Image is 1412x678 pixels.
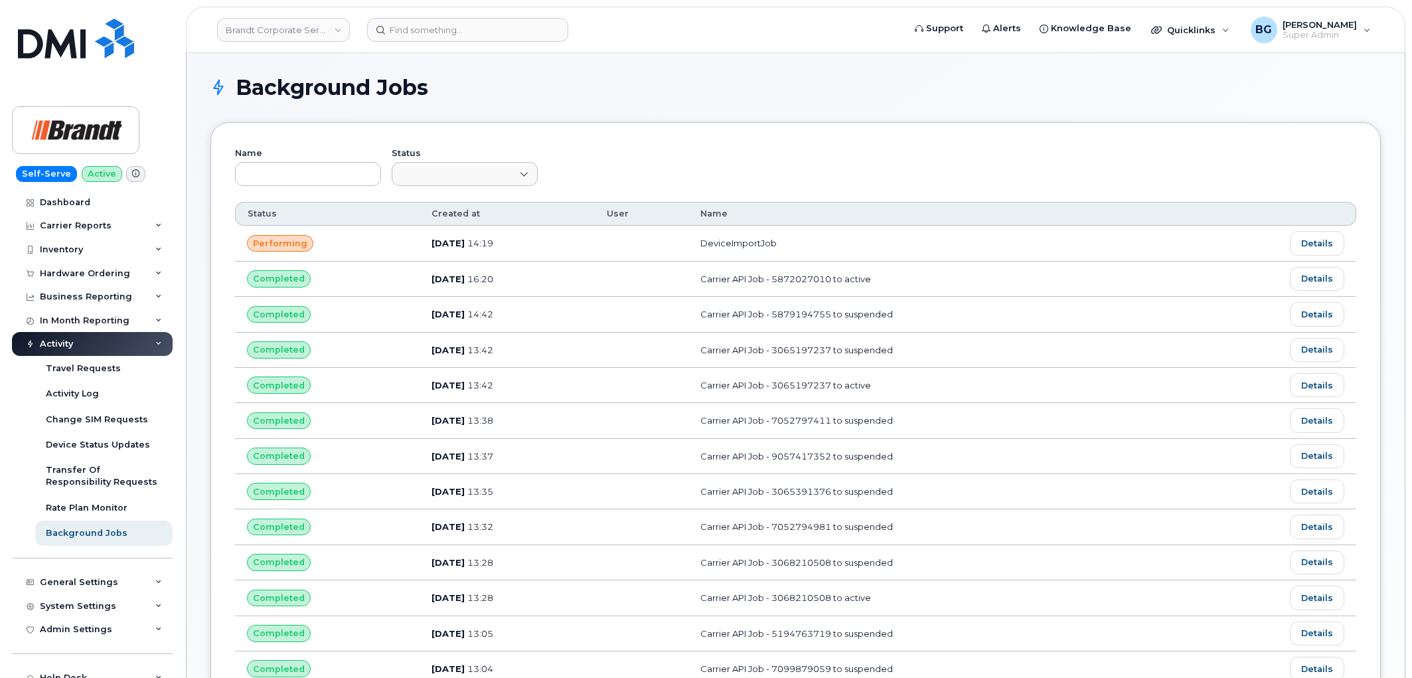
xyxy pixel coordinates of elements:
[467,628,493,639] span: 13:05
[253,237,307,250] span: Performing
[1290,338,1344,362] a: Details
[688,509,1196,545] td: Carrier API Job - 7052794981 to suspended
[431,238,465,248] span: [DATE]
[431,557,465,568] span: [DATE]
[467,451,493,462] span: 13:37
[431,521,465,532] span: [DATE]
[236,78,428,98] span: Background Jobs
[700,208,728,220] span: Name
[431,628,465,639] span: [DATE]
[1290,302,1344,326] a: Details
[1290,373,1344,397] a: Details
[467,486,493,497] span: 13:35
[253,308,305,321] span: Completed
[431,208,480,220] span: Created at
[467,309,493,319] span: 14:42
[431,451,465,462] span: [DATE]
[688,262,1196,297] td: Carrier API Job - 5872027010 to active
[253,272,305,285] span: Completed
[688,474,1196,509] td: Carrier API Job - 3065391376 to suspended
[467,238,493,248] span: 14:19
[253,485,305,498] span: Completed
[1290,515,1344,539] a: Details
[235,149,381,158] label: Name
[253,343,305,356] span: Completed
[467,557,493,568] span: 13:28
[688,616,1196,651] td: Carrier API Job - 5194763719 to suspended
[607,208,629,220] span: User
[253,414,305,427] span: Completed
[1290,622,1344,645] a: Details
[253,379,305,392] span: Completed
[431,592,465,603] span: [DATE]
[1290,444,1344,468] a: Details
[467,274,493,284] span: 16:20
[431,309,465,319] span: [DATE]
[467,663,493,674] span: 13:04
[431,663,465,674] span: [DATE]
[431,345,465,355] span: [DATE]
[253,663,305,675] span: Completed
[431,274,465,284] span: [DATE]
[1290,551,1344,574] a: Details
[688,297,1196,332] td: Carrier API Job - 5879194755 to suspended
[431,380,465,390] span: [DATE]
[688,439,1196,474] td: Carrier API Job - 9057417352 to suspended
[688,333,1196,368] td: Carrier API Job - 3065197237 to suspended
[1290,479,1344,503] a: Details
[253,521,305,533] span: Completed
[253,592,305,604] span: Completed
[1290,408,1344,432] a: Details
[467,592,493,603] span: 13:28
[1290,586,1344,610] a: Details
[1290,231,1344,255] a: Details
[688,226,1196,261] td: DeviceImportJob
[467,415,493,426] span: 13:38
[688,545,1196,580] td: Carrier API Job - 3068210508 to suspended
[253,627,305,639] span: Completed
[431,415,465,426] span: [DATE]
[467,521,493,532] span: 13:32
[467,380,493,390] span: 13:42
[431,486,465,497] span: [DATE]
[248,208,277,220] span: Status
[253,450,305,462] span: Completed
[392,149,538,158] label: Status
[688,580,1196,616] td: Carrier API Job - 3068210508 to active
[688,368,1196,403] td: Carrier API Job - 3065197237 to active
[688,403,1196,438] td: Carrier API Job - 7052797411 to suspended
[1290,267,1344,291] a: Details
[253,556,305,568] span: Completed
[467,345,493,355] span: 13:42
